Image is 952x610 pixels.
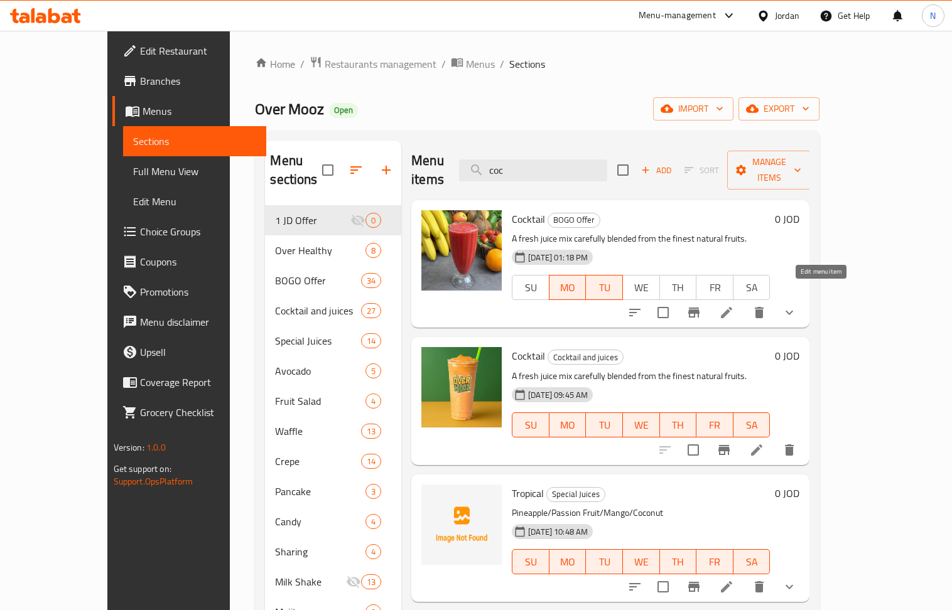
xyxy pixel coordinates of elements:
span: Select to update [650,574,676,600]
a: Sections [123,126,266,156]
span: 5 [366,365,381,377]
span: FR [701,416,728,434]
span: WE [628,279,655,297]
button: TH [659,275,697,300]
div: Cocktail and juices27 [265,296,401,326]
div: items [365,363,381,378]
button: SU [512,549,549,574]
span: FR [701,279,728,297]
span: Over Healthy [275,243,365,258]
h6: 0 JOD [775,347,799,365]
span: Cocktail [512,346,545,365]
span: Select section first [676,161,727,180]
span: Fruit Salad [275,393,365,409]
button: WE [623,549,660,574]
span: 1.0.0 [146,439,166,456]
a: Edit Restaurant [112,36,266,66]
span: Edit Menu [133,194,256,209]
button: Branch-specific-item [679,297,709,328]
button: Branch-specific-item [679,572,709,602]
a: Promotions [112,277,266,307]
span: Milk Shake [275,574,345,589]
span: SU [517,279,544,297]
a: Branches [112,66,266,96]
p: Pineapple/Passion Fruit/Mango/Coconut [512,505,770,521]
button: delete [744,572,774,602]
span: 14 [362,456,381,468]
div: items [361,273,381,288]
span: Cocktail and juices [275,303,360,318]
span: Restaurants management [325,56,436,72]
span: 34 [362,275,381,287]
svg: Inactive section [346,574,361,589]
button: FR [696,412,733,437]
span: Special Juices [275,333,360,348]
div: items [365,243,381,258]
div: Jordan [775,9,799,23]
span: MO [554,279,581,297]
button: TU [586,275,623,300]
span: [DATE] 01:18 PM [523,252,593,264]
div: Special Juices14 [265,326,401,356]
div: 1 JD Offer0 [265,205,401,235]
div: Candy4 [265,506,401,537]
a: Coverage Report [112,367,266,397]
div: BOGO Offer [275,273,360,288]
span: import [663,101,723,117]
li: / [441,56,446,72]
span: 3 [366,486,381,498]
div: Menu-management [639,8,716,23]
a: Edit menu item [749,442,764,457]
input: search [459,159,607,181]
button: Branch-specific-item [709,435,739,465]
span: MO [554,553,581,571]
a: Grocery Checklist [112,397,266,427]
span: Select to update [650,299,676,326]
div: BOGO Offer34 [265,265,401,296]
span: FR [701,553,728,571]
h2: Menu items [411,151,444,189]
button: delete [744,297,774,328]
span: 4 [366,546,381,558]
span: MO [554,416,581,434]
button: WE [622,275,660,300]
a: Home [255,56,295,72]
div: Avocado5 [265,356,401,386]
div: items [365,544,381,559]
h6: 0 JOD [775,210,799,228]
div: 1 JD Offer [275,213,350,228]
button: Add section [371,155,401,185]
button: Add [636,161,676,180]
h6: 0 JOD [775,484,799,502]
button: TU [586,549,623,574]
span: Avocado [275,363,365,378]
span: Special Juices [547,487,605,501]
button: MO [549,412,587,437]
p: A fresh juice mix carefully blended from the finest natural fruits. [512,231,770,247]
button: SA [733,275,771,300]
button: sort-choices [620,572,650,602]
div: Fruit Salad4 [265,386,401,416]
span: Pancake [275,484,365,499]
span: Version: [114,439,144,456]
span: 4 [366,395,381,407]
p: A fresh juice mix carefully blended from the finest natural fruits. [512,368,770,384]
span: WE [628,553,655,571]
span: 8 [366,245,381,257]
button: FR [696,275,733,300]
span: Branches [140,73,256,88]
span: Promotions [140,284,256,299]
span: Coupons [140,254,256,269]
span: Upsell [140,345,256,360]
span: Menus [466,56,495,72]
span: Get support on: [114,461,171,477]
button: SU [512,275,549,300]
span: Crepe [275,454,360,469]
div: items [361,574,381,589]
div: items [361,454,381,469]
